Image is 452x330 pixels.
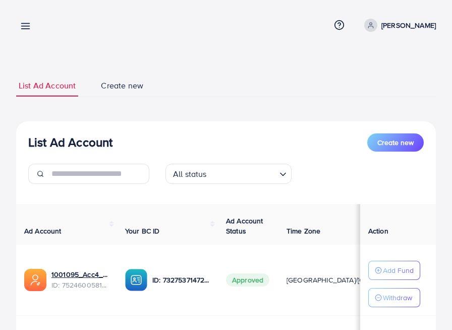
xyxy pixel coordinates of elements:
span: Create new [101,80,143,91]
span: All status [171,167,209,181]
h3: List Ad Account [28,135,112,150]
p: Withdraw [383,292,412,304]
a: 1001095_Acc4_1751957612300 [51,269,109,279]
p: ID: 7327537147282571265 [152,274,210,286]
span: Ad Account Status [226,216,263,236]
img: ic-ba-acc.ded83a64.svg [125,269,147,291]
button: Create new [367,133,424,152]
span: Create new [377,137,414,148]
img: ic-ads-acc.e4c84228.svg [24,269,46,291]
p: Add Fund [383,264,414,276]
span: List Ad Account [19,80,76,91]
p: [PERSON_NAME] [381,19,436,31]
span: Approved [226,273,269,287]
span: ID: 7524600581361696769 [51,280,109,290]
a: [PERSON_NAME] [360,19,436,32]
div: <span class='underline'>1001095_Acc4_1751957612300</span></br>7524600581361696769 [51,269,109,290]
button: Withdraw [368,288,420,307]
span: Your BC ID [125,226,160,236]
div: Search for option [165,164,292,184]
button: Add Fund [368,261,420,280]
span: Action [368,226,388,236]
span: Ad Account [24,226,62,236]
span: Time Zone [287,226,320,236]
input: Search for option [210,165,275,181]
span: [GEOGRAPHIC_DATA]/[GEOGRAPHIC_DATA] [287,275,427,285]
